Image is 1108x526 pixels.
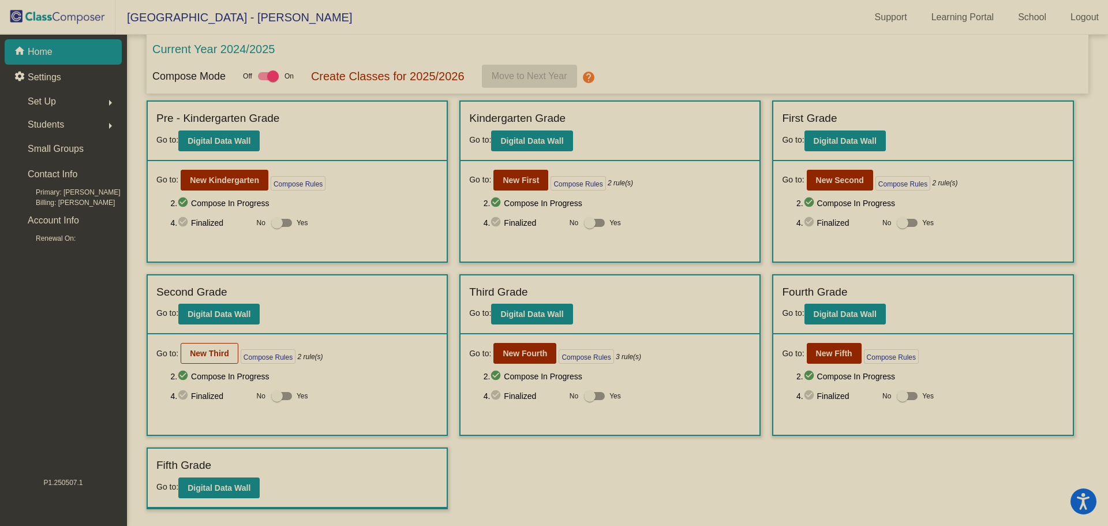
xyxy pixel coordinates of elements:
label: Pre - Kindergarten Grade [156,110,279,127]
span: Yes [297,389,308,403]
p: Compose Mode [152,69,226,84]
b: New Kindergarten [190,176,259,185]
span: Go to: [782,348,804,360]
button: New First [493,170,548,191]
span: Go to: [782,174,804,186]
span: Go to: [469,135,491,144]
span: Go to: [782,135,804,144]
label: First Grade [782,110,837,127]
mat-icon: check_circle [803,389,817,403]
p: Account Info [28,212,79,229]
mat-icon: settings [14,70,28,84]
span: Set Up [28,94,56,110]
span: Yes [297,216,308,230]
b: New Fifth [816,349,852,358]
i: 2 rule(s) [298,352,323,362]
button: New Fourth [493,343,556,364]
mat-icon: check_circle [490,196,504,210]
span: Go to: [156,308,178,318]
button: Digital Data Wall [804,130,886,151]
span: Go to: [156,135,178,144]
button: Digital Data Wall [178,477,260,498]
span: No [882,391,891,401]
label: Fourth Grade [782,284,847,301]
span: Renewal On: [17,233,76,244]
mat-icon: check_circle [177,389,191,403]
button: New Fifth [807,343,862,364]
span: Primary: [PERSON_NAME] [17,187,121,197]
button: Compose Rules [271,176,325,191]
span: [GEOGRAPHIC_DATA] - [PERSON_NAME] [115,8,352,27]
span: Move to Next Year [492,71,567,81]
button: Digital Data Wall [804,304,886,324]
mat-icon: check_circle [490,370,504,383]
mat-icon: home [14,45,28,59]
p: Settings [28,70,61,84]
b: New First [503,176,539,185]
span: 4. Finalized [170,389,250,403]
b: Digital Data Wall [188,483,250,493]
span: Go to: [156,348,178,360]
mat-icon: check_circle [177,196,191,210]
span: 4. Finalized [484,216,564,230]
p: Current Year 2024/2025 [152,40,275,58]
span: Off [243,71,252,81]
mat-icon: help [582,70,596,84]
button: New Kindergarten [181,170,268,191]
button: Compose Rules [559,349,613,364]
b: New Third [190,349,229,358]
mat-icon: check_circle [177,370,191,383]
button: New Second [807,170,873,191]
span: 2. Compose In Progress [170,196,438,210]
i: 2 rule(s) [608,178,633,188]
span: 4. Finalized [796,389,877,403]
mat-icon: check_circle [490,389,504,403]
button: New Third [181,343,238,364]
mat-icon: arrow_right [103,119,117,133]
span: Yes [922,389,934,403]
b: New Fourth [503,349,547,358]
span: Go to: [156,174,178,186]
span: 2. Compose In Progress [484,370,751,383]
span: Go to: [469,308,491,318]
label: Kindergarten Grade [469,110,566,127]
span: 2. Compose In Progress [796,196,1064,210]
span: Go to: [469,348,491,360]
button: Digital Data Wall [491,130,572,151]
label: Second Grade [156,284,227,301]
button: Compose Rules [551,176,605,191]
span: 2. Compose In Progress [484,196,751,210]
p: Contact Info [28,166,77,182]
i: 3 rule(s) [616,352,641,362]
p: Home [28,45,53,59]
span: Students [28,117,64,133]
span: Go to: [782,308,804,318]
button: Digital Data Wall [491,304,572,324]
span: Go to: [156,482,178,491]
mat-icon: check_circle [803,196,817,210]
b: Digital Data Wall [500,136,563,146]
span: No [570,391,578,401]
span: 4. Finalized [170,216,250,230]
span: No [257,218,265,228]
span: No [570,218,578,228]
b: Digital Data Wall [814,309,877,319]
span: No [257,391,265,401]
mat-icon: check_circle [803,370,817,383]
button: Digital Data Wall [178,130,260,151]
span: 4. Finalized [484,389,564,403]
button: Compose Rules [241,349,295,364]
span: 2. Compose In Progress [170,370,438,383]
b: Digital Data Wall [188,136,250,146]
button: Move to Next Year [482,65,577,88]
button: Compose Rules [864,349,919,364]
p: Create Classes for 2025/2026 [311,68,465,85]
b: Digital Data Wall [814,136,877,146]
mat-icon: check_circle [490,216,504,230]
mat-icon: check_circle [803,216,817,230]
span: Billing: [PERSON_NAME] [17,197,115,208]
span: 4. Finalized [796,216,877,230]
span: On [285,71,294,81]
span: Yes [609,389,621,403]
span: 2. Compose In Progress [796,370,1064,383]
